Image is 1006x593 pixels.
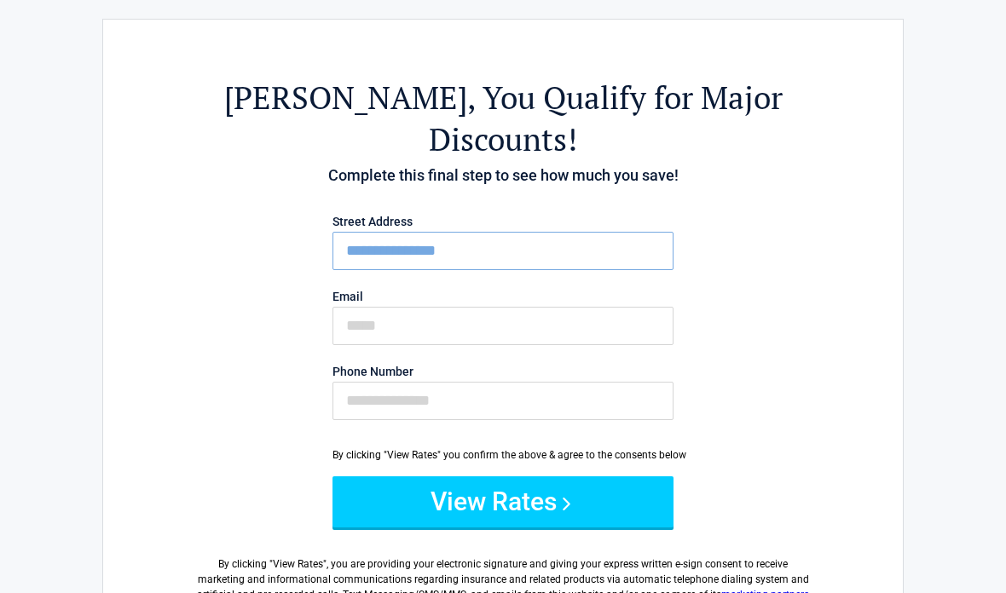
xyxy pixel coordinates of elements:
[273,558,323,570] span: View Rates
[332,291,674,302] label: Email
[332,447,674,463] div: By clicking "View Rates" you confirm the above & agree to the consents below
[332,216,674,227] label: Street Address
[332,476,674,527] button: View Rates
[197,77,809,160] h2: , You Qualify for Major Discounts!
[224,77,467,118] span: [PERSON_NAME]
[197,164,809,187] h4: Complete this final step to see how much you save!
[332,366,674,377] label: Phone Number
